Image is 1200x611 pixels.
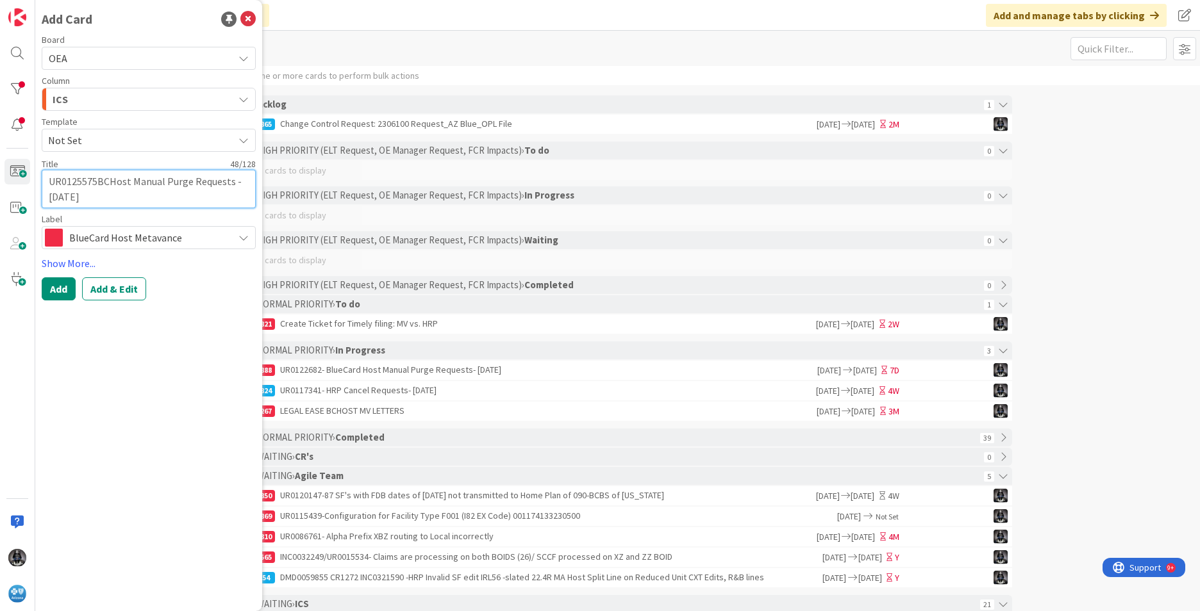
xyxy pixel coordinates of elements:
[62,158,256,170] div: 48 / 128
[249,507,837,526] div: UR0115439-Configuration for Facility Type F001 (I82 EX Code) 001174133230500
[249,402,815,421] div: LEGAL EASE BCHOST MV LETTERS
[853,364,879,377] span: [DATE]
[994,509,1008,523] img: KG
[42,10,92,29] div: Add Card
[224,568,1012,587] a: 6754DMD0059855 CR1272 INC0321590 -HRP Invalid SF edit IRL56 -slated 22.4R MA Host Split Line on R...
[858,571,883,585] span: [DATE]
[252,142,980,159] div: › HIGH PRIORITY (ELT Request, OE Manager Request, FCR Impacts) ›
[888,384,899,398] div: 4W
[994,530,1008,544] img: KG
[224,314,1012,334] a: 17821Create Ticket for Timely filing: MV vs. HRP[DATE][DATE]2WKG
[890,364,899,377] div: 7D
[224,548,1012,567] a: 16565INC0032249/UR0015534- Claims are processing on both BOIDS (26)/ SCCF processed on XZ and ZZ ...
[224,206,1012,225] div: No cards to display
[524,279,574,291] b: Completed
[888,118,899,131] div: 2M
[8,549,26,567] img: KG
[524,234,558,246] b: Waiting
[994,317,1008,331] img: KG
[851,489,876,503] span: [DATE]
[984,300,994,310] span: 1
[42,158,58,170] label: Title
[229,66,419,85] div: Select one or more cards to perform bulk actions
[65,5,71,15] div: 9+
[249,568,821,587] div: DMD0059855 CR1272 INC0321590 -HRP Invalid SF edit IRL56 -slated 22.4R MA Host Split Line on Reduc...
[249,314,814,334] div: Create Ticket for Timely filing: MV vs. HRP
[8,585,26,603] img: avatar
[858,551,883,564] span: [DATE]
[249,527,815,546] div: UR0086761- Alpha Prefix XBZ routing to Local incorrectly
[8,8,26,26] img: Visit kanbanzone.com
[994,550,1008,564] img: KG
[837,510,861,523] span: [DATE]
[42,76,70,85] span: Column
[815,405,840,418] span: [DATE]
[252,295,980,313] div: › NORMAL PRIORITY ›
[224,507,1012,526] a: 18869UR0115439-Configuration for Facility Type F001 (I82 EX Code) 001174133230500[DATE]Not SetKG
[252,186,980,204] div: › HIGH PRIORITY (ELT Request, OE Manager Request, FCR Impacts) ›
[249,361,816,380] div: UR0122682- BlueCard Host Manual Purge Requests- [DATE]
[984,146,994,156] span: 0
[224,381,1012,400] a: 18824UR0117341- HRP Cancel Requests- [DATE][DATE][DATE]4WKG
[27,2,58,17] span: Support
[224,361,1012,380] a: 18888UR0122682- BlueCard Host Manual Purge Requests- [DATE][DATE][DATE]7DKG
[994,489,1008,503] img: KG
[814,318,840,331] span: [DATE]
[295,598,309,610] b: ICS
[42,215,62,224] span: Label
[816,364,842,377] span: [DATE]
[851,405,877,418] span: [DATE]
[984,100,994,110] span: 1
[224,115,1012,134] a: 17865Change Control Request: 2306100 Request_AZ Blue_OPL File[DATE][DATE]2MKG
[252,428,976,446] div: › NORMAL PRIORITY ›
[224,250,1012,270] div: No cards to display
[224,486,1012,505] a: 18850UR0120147-87 SF's with FDB dates of [DATE] not transmitted to Home Plan of 090-BCBS of [US_S...
[984,452,994,462] span: 0
[524,144,549,156] b: To do
[895,571,899,585] div: Y
[821,551,846,564] span: [DATE]
[335,298,360,310] b: To do
[814,384,840,398] span: [DATE]
[42,256,256,271] a: Show More...
[888,318,899,331] div: 2W
[851,318,876,331] span: [DATE]
[48,132,224,149] span: Not Set
[249,381,814,400] div: UR0117341- HRP Cancel Requests- [DATE]
[42,277,76,300] button: Add
[335,344,385,356] b: In Progress
[252,276,980,294] div: › HIGH PRIORITY (ELT Request, OE Manager Request, FCR Impacts) ›
[224,402,1012,421] a: 18267LEGAL EASE BCHOST MV LETTERS[DATE][DATE]3MKG
[1071,37,1167,60] input: Quick Filter...
[888,530,899,544] div: 4M
[295,469,344,482] b: Agile Team
[252,341,980,359] div: › NORMAL PRIORITY ›
[994,404,1008,418] img: KG
[984,471,994,482] span: 5
[986,4,1167,27] div: Add and manage tabs by clicking
[851,530,877,544] span: [DATE]
[814,489,840,503] span: [DATE]
[252,231,980,249] div: › HIGH PRIORITY (ELT Request, OE Manager Request, FCR Impacts) ›
[984,191,994,201] span: 0
[994,363,1008,377] img: KG
[42,35,65,44] span: Board
[980,599,994,610] span: 21
[249,486,814,505] div: UR0120147-87 SF's with FDB dates of [DATE] not transmitted to Home Plan of 090-BCBS of [US_STATE]
[994,384,1008,398] img: KG
[821,571,846,585] span: [DATE]
[876,512,899,521] span: Not Set
[888,489,899,503] div: 4W
[295,450,313,462] b: CR's
[252,98,287,110] b: Backlog
[851,384,876,398] span: [DATE]
[994,117,1008,131] img: KG
[249,115,815,134] div: Change Control Request: 2306100 Request_AZ Blue_OPL File
[49,52,67,65] span: OEA
[335,431,385,443] b: Completed
[224,527,1012,546] a: 18310UR0086761- Alpha Prefix XBZ routing to Local incorrectly[DATE][DATE]4MKG
[224,161,1012,180] div: No cards to display
[42,117,78,126] span: Template
[252,467,980,485] div: › WAITING ›
[888,405,899,418] div: 3M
